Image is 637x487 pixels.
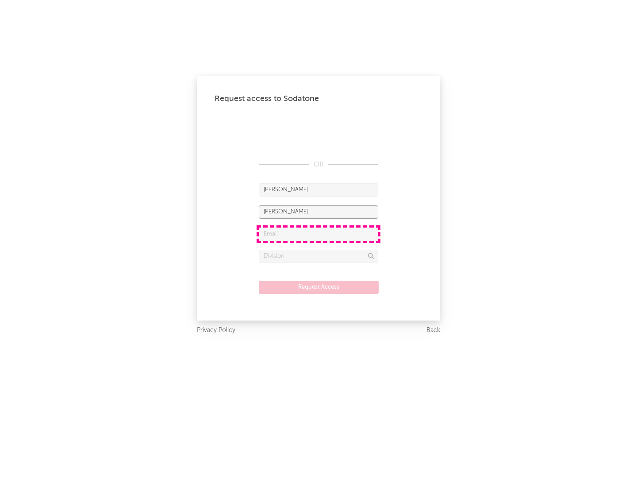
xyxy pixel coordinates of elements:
[197,325,235,336] a: Privacy Policy
[259,205,378,219] input: Last Name
[259,159,378,170] div: OR
[426,325,440,336] a: Back
[215,93,422,104] div: Request access to Sodatone
[259,281,379,294] button: Request Access
[259,250,378,263] input: Division
[259,183,378,197] input: First Name
[259,228,378,241] input: Email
